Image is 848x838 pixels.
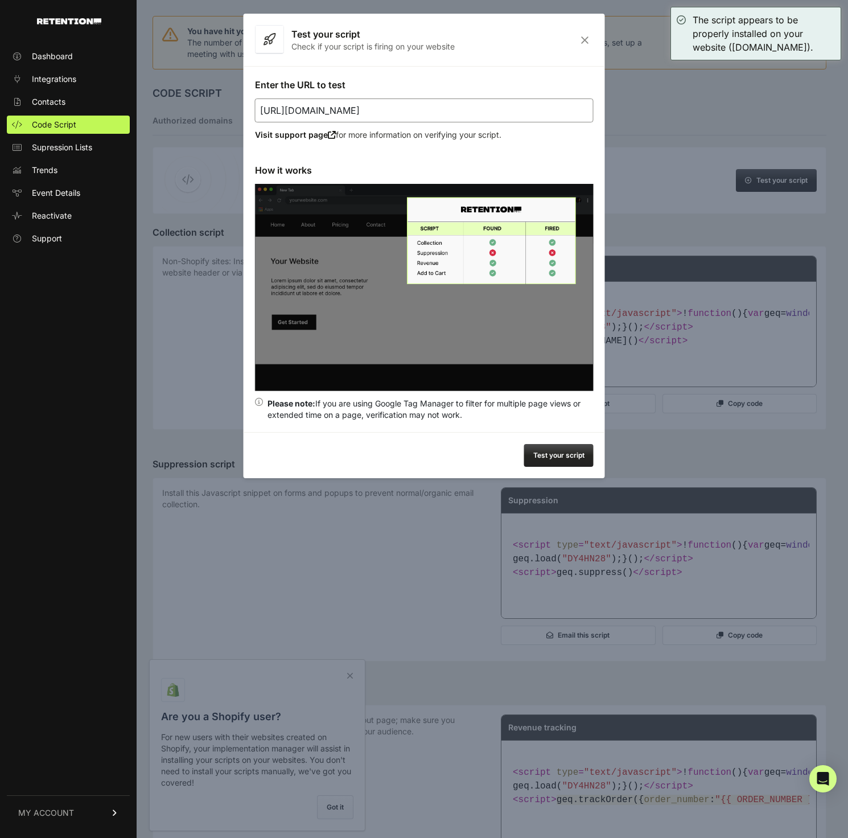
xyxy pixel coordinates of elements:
img: verify script installation [255,184,594,391]
div: Open Intercom Messenger [809,765,837,792]
span: MY ACCOUNT [18,807,74,819]
input: https://www.acme.com/ [255,98,594,122]
a: Code Script [7,116,130,134]
a: Event Details [7,184,130,202]
a: Trends [7,161,130,179]
div: The script appears to be properly installed on your website ([DOMAIN_NAME]). [693,13,835,54]
a: MY ACCOUNT [7,795,130,830]
span: Dashboard [32,51,73,62]
h3: How it works [255,163,594,177]
p: Check if your script is firing on your website [291,41,455,52]
strong: Please note: [267,399,315,408]
a: Contacts [7,93,130,111]
a: Dashboard [7,47,130,65]
a: Visit support page [255,130,336,139]
a: Support [7,229,130,248]
a: Integrations [7,70,130,88]
span: Event Details [32,187,80,199]
p: for more information on verifying your script. [255,129,594,141]
a: Reactivate [7,207,130,225]
span: Contacts [32,96,65,108]
span: Integrations [32,73,76,85]
span: Code Script [32,119,76,130]
a: Supression Lists [7,138,130,157]
span: Supression Lists [32,142,92,153]
h3: Test your script [291,27,455,41]
i: Close [576,35,594,45]
span: Reactivate [32,210,72,221]
span: Trends [32,165,57,176]
label: Enter the URL to test [255,79,345,91]
button: Test your script [524,444,594,467]
div: If you are using Google Tag Manager to filter for multiple page views or extended time on a page,... [267,398,594,421]
span: Support [32,233,62,244]
img: Retention.com [37,18,101,24]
